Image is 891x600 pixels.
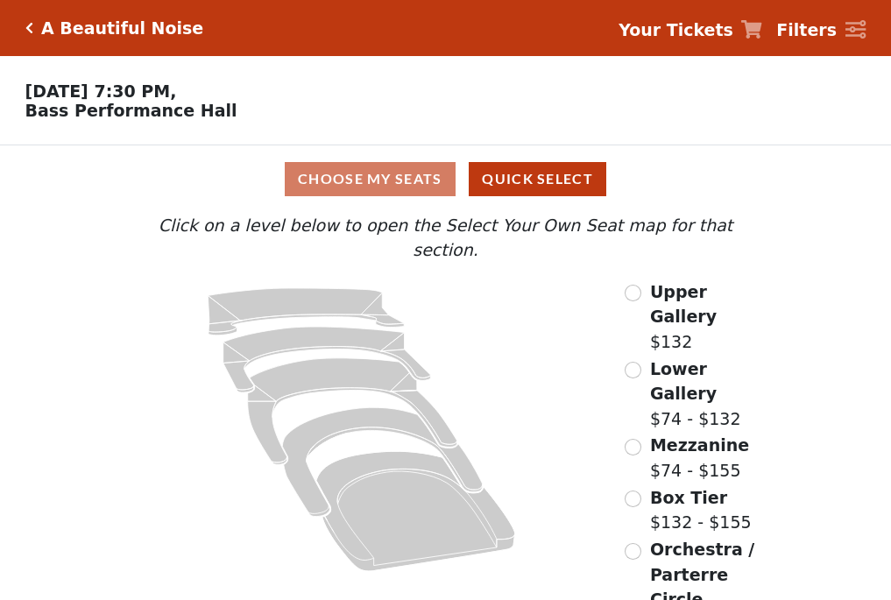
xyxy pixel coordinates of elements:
[619,18,762,43] a: Your Tickets
[650,359,717,404] span: Lower Gallery
[650,279,767,355] label: $132
[317,451,516,571] path: Orchestra / Parterre Circle - Seats Available: 49
[469,162,606,196] button: Quick Select
[25,22,33,34] a: Click here to go back to filters
[619,20,733,39] strong: Your Tickets
[41,18,203,39] h5: A Beautiful Noise
[650,356,767,432] label: $74 - $132
[650,433,749,483] label: $74 - $155
[776,18,866,43] a: Filters
[209,288,405,335] path: Upper Gallery - Seats Available: 163
[650,488,727,507] span: Box Tier
[223,327,431,392] path: Lower Gallery - Seats Available: 148
[650,435,749,455] span: Mezzanine
[776,20,837,39] strong: Filters
[650,485,752,535] label: $132 - $155
[124,213,767,263] p: Click on a level below to open the Select Your Own Seat map for that section.
[650,282,717,327] span: Upper Gallery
